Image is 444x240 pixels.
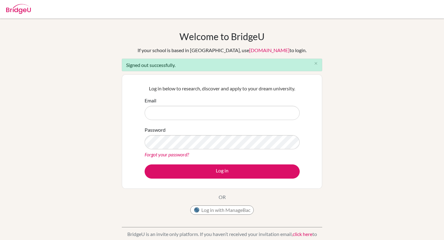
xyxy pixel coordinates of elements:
[145,151,189,157] a: Forgot your password?
[179,31,265,42] h1: Welcome to BridgeU
[145,97,156,104] label: Email
[310,59,322,68] button: Close
[138,47,306,54] div: If your school is based in [GEOGRAPHIC_DATA], use to login.
[219,193,226,201] p: OR
[145,126,166,134] label: Password
[6,4,31,14] img: Bridge-U
[249,47,290,53] a: [DOMAIN_NAME]
[293,231,312,237] a: click here
[122,59,322,71] div: Signed out successfully.
[145,164,300,179] button: Log in
[314,61,318,66] i: close
[145,85,300,92] p: Log in below to research, discover and apply to your dream university.
[190,205,254,215] button: Log in with ManageBac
